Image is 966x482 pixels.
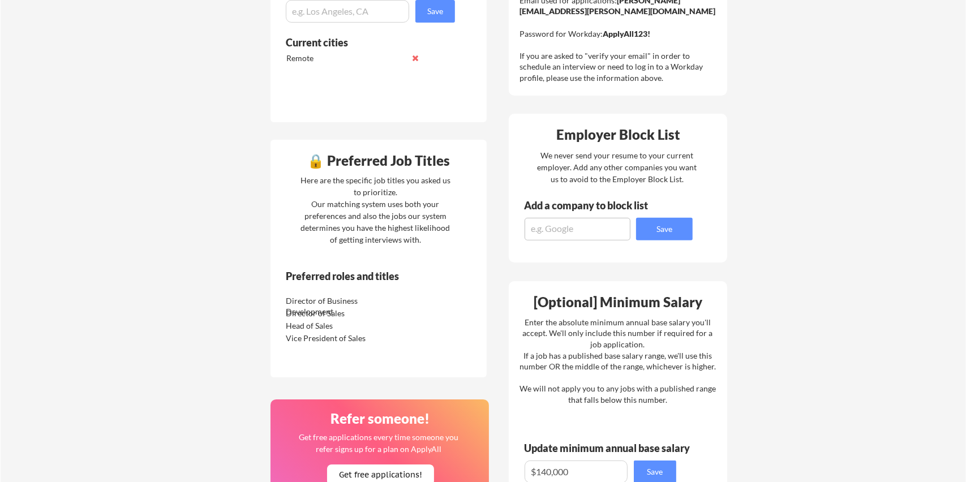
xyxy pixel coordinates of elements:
div: Here are the specific job titles you asked us to prioritize. Our matching system uses both your p... [298,174,453,246]
div: [Optional] Minimum Salary [513,295,723,309]
div: Head of Sales [286,320,405,332]
div: Director of Business Development [286,295,405,317]
div: Get free applications every time someone you refer signs up for a plan on ApplyAll [298,431,460,455]
div: Preferred roles and titles [286,271,440,281]
div: Remote [286,53,406,64]
div: Current cities [286,37,443,48]
strong: ApplyAll123! [603,29,650,38]
button: Save [636,218,693,240]
div: Director of Sales [286,308,405,319]
div: Add a company to block list [524,200,666,210]
div: We never send your resume to your current employer. Add any other companies you want us to avoid ... [536,149,698,185]
div: Vice President of Sales [286,333,405,344]
div: Enter the absolute minimum annual base salary you'll accept. We'll only include this number if re... [520,317,716,406]
div: Update minimum annual base salary [524,443,694,453]
div: Employer Block List [513,128,724,141]
div: Refer someone! [275,412,486,425]
div: 🔒 Preferred Job Titles [273,154,484,167]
